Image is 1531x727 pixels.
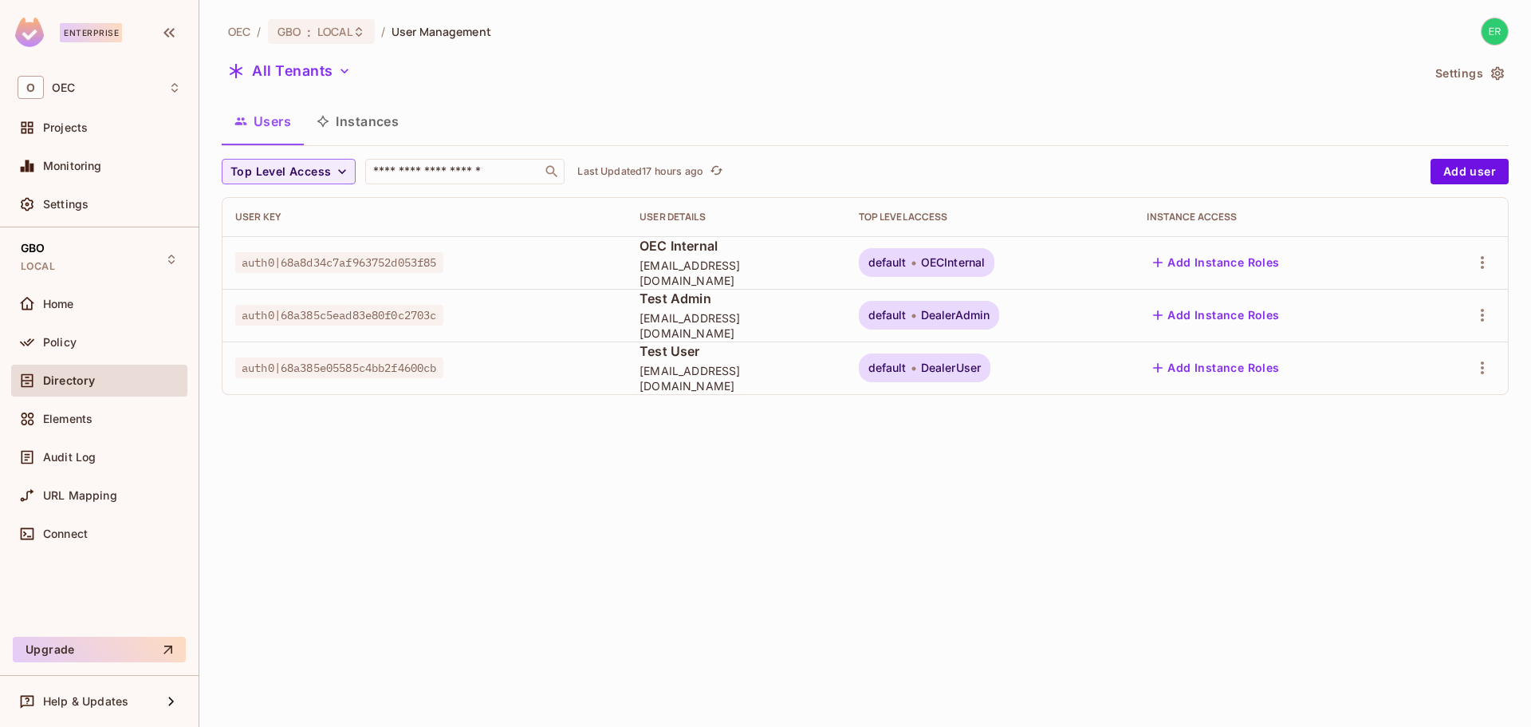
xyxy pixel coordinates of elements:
[640,363,832,393] span: [EMAIL_ADDRESS][DOMAIN_NAME]
[230,162,331,182] span: Top Level Access
[1429,61,1509,86] button: Settings
[277,24,301,39] span: GBO
[640,237,832,255] span: OEC Internal
[43,413,92,425] span: Elements
[52,81,75,94] span: Workspace: OEC
[317,24,352,39] span: LOCAL
[1147,250,1285,275] button: Add Instance Roles
[228,24,250,39] span: the active workspace
[43,160,102,172] span: Monitoring
[392,24,491,39] span: User Management
[18,76,44,99] span: O
[640,290,832,307] span: Test Admin
[868,362,907,374] span: default
[235,305,443,326] span: auth0|68a385c5ead83e80f0c2703c
[222,101,304,141] button: Users
[1147,211,1407,223] div: Instance Access
[304,101,411,141] button: Instances
[235,252,443,273] span: auth0|68a8d34c7af963752d053f85
[43,298,74,310] span: Home
[43,121,88,134] span: Projects
[640,342,832,360] span: Test User
[21,260,55,273] span: LOCAL
[1431,159,1509,184] button: Add user
[222,58,357,84] button: All Tenants
[13,637,186,662] button: Upgrade
[21,242,45,255] span: GBO
[306,26,312,38] span: :
[706,162,726,181] button: refresh
[577,165,703,178] p: Last Updated 17 hours ago
[1147,302,1285,328] button: Add Instance Roles
[921,256,986,269] span: OECInternal
[43,527,88,540] span: Connect
[15,18,44,47] img: SReyMgAAAABJRU5ErkJggg==
[640,211,832,223] div: User Details
[60,23,122,42] div: Enterprise
[868,256,907,269] span: default
[859,211,1122,223] div: Top Level Access
[43,489,117,502] span: URL Mapping
[640,258,832,288] span: [EMAIL_ADDRESS][DOMAIN_NAME]
[43,198,89,211] span: Settings
[43,451,96,464] span: Audit Log
[43,374,95,387] span: Directory
[1482,18,1508,45] img: erik.fernandez@oeconnection.com
[921,309,990,322] span: DealerAdmin
[43,336,77,349] span: Policy
[1147,355,1285,381] button: Add Instance Roles
[381,24,385,39] li: /
[710,164,723,180] span: refresh
[235,211,614,223] div: User Key
[43,695,128,708] span: Help & Updates
[257,24,261,39] li: /
[868,309,907,322] span: default
[235,358,443,378] span: auth0|68a385e05585c4bb2f4600cb
[640,310,832,341] span: [EMAIL_ADDRESS][DOMAIN_NAME]
[921,362,982,374] span: DealerUser
[703,162,726,181] span: Click to refresh data
[222,159,356,184] button: Top Level Access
